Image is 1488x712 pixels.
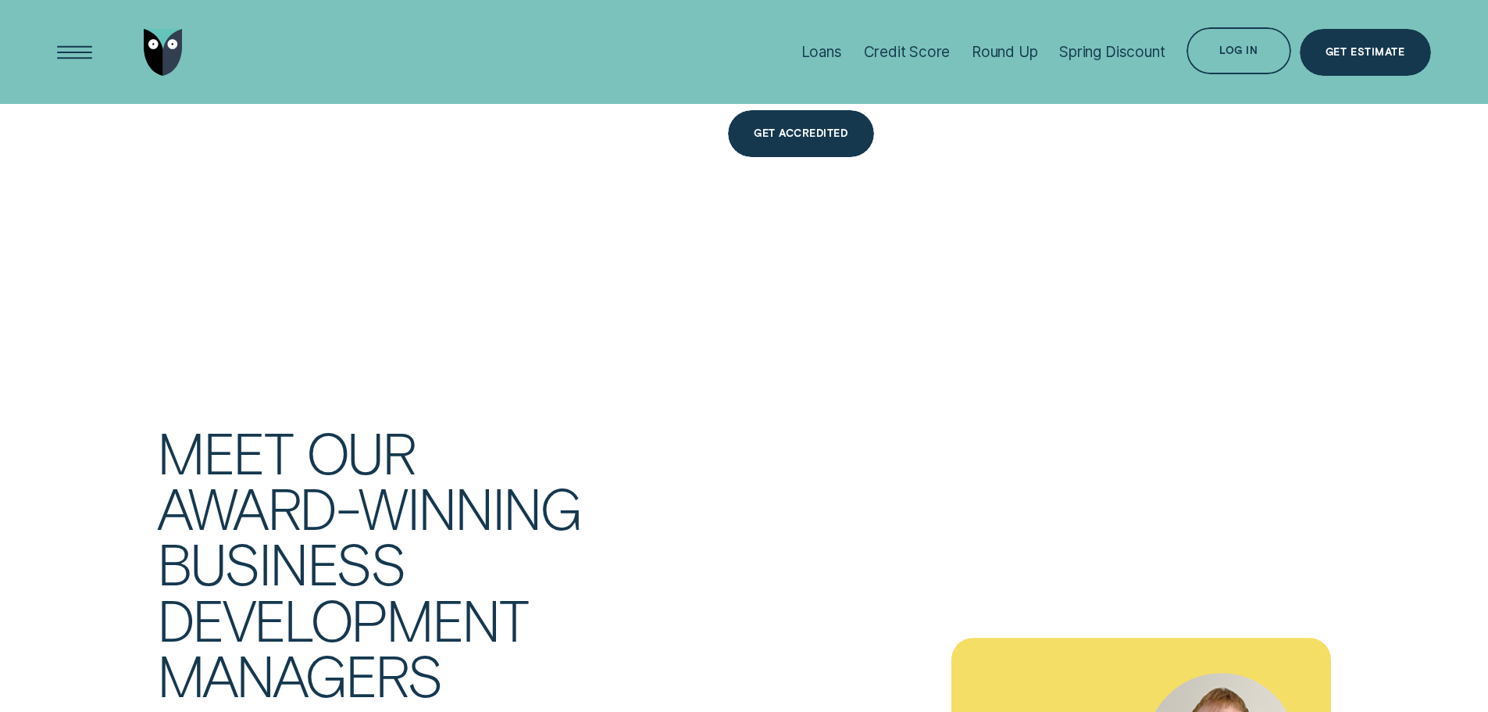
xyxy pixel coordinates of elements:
[728,110,874,157] a: Get Accredited
[864,43,951,61] div: Credit Score
[52,29,98,76] button: Open Menu
[144,29,183,76] img: Wisr
[1059,43,1165,61] div: Spring Discount
[157,424,612,703] h2: Meet our award-winning Business Development Managers
[1186,27,1290,74] button: Log in
[972,43,1038,61] div: Round Up
[801,43,842,61] div: Loans
[1300,29,1431,76] a: Get Estimate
